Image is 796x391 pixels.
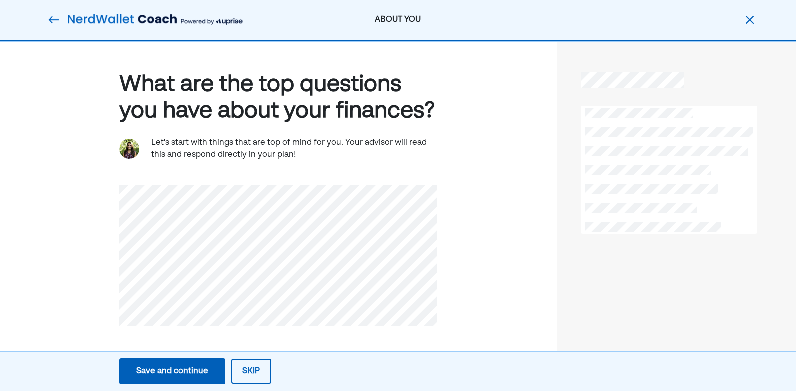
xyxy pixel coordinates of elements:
div: What are the top questions you have about your finances? [119,72,438,125]
div: Save and continue [136,365,208,377]
div: Let's start with things that are top of mind for you. Your advisor will read this and respond dir... [151,137,438,161]
button: Skip [231,359,271,384]
div: ABOUT YOU [280,14,516,26]
button: Save and continue [119,358,225,384]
